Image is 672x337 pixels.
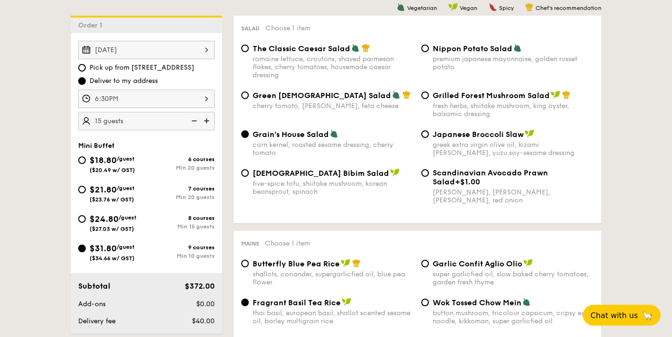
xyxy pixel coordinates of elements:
span: $18.80 [90,155,117,165]
span: Order 1 [78,21,106,29]
span: Vegan [460,5,477,11]
div: super garlicfied oil, slow baked cherry tomatoes, garden fresh thyme [433,270,594,286]
input: The Classic Caesar Saladromaine lettuce, croutons, shaved parmesan flakes, cherry tomatoes, house... [241,45,249,52]
input: Grilled Forest Mushroom Saladfresh herbs, shiitake mushroom, king oyster, balsamic dressing [421,91,429,99]
span: /guest [117,155,135,162]
span: /guest [117,244,135,250]
img: icon-vegan.f8ff3823.svg [525,129,534,138]
img: icon-vegetarian.fe4039eb.svg [397,3,405,11]
div: cherry tomato, [PERSON_NAME], feta cheese [253,102,414,110]
div: [PERSON_NAME], [PERSON_NAME], [PERSON_NAME], red onion [433,188,594,204]
span: $40.00 [192,317,215,325]
div: Min 10 guests [146,253,215,259]
span: [DEMOGRAPHIC_DATA] Bibim Salad [253,169,389,178]
input: Number of guests [78,112,215,130]
div: five-spice tofu, shiitake mushroom, korean beansprout, spinach [253,180,414,196]
button: Chat with us🦙 [583,305,661,326]
span: $21.80 [90,184,117,195]
span: Nippon Potato Salad [433,44,512,53]
input: $18.80/guest($20.49 w/ GST)6 coursesMin 20 guests [78,156,86,164]
div: 8 courses [146,215,215,221]
span: The Classic Caesar Salad [253,44,350,53]
input: Japanese Broccoli Slawgreek extra virgin olive oil, kizami [PERSON_NAME], yuzu soy-sesame dressing [421,130,429,138]
span: Subtotal [78,282,110,291]
img: icon-chef-hat.a58ddaea.svg [362,44,370,52]
span: $24.80 [90,214,118,224]
span: Green [DEMOGRAPHIC_DATA] Salad [253,91,391,100]
div: 6 courses [146,156,215,163]
span: Choose 1 item [265,24,310,32]
img: icon-vegetarian.fe4039eb.svg [522,298,531,306]
input: Event time [78,90,215,108]
img: icon-vegan.f8ff3823.svg [341,259,350,267]
div: shallots, coriander, supergarlicfied oil, blue pea flower [253,270,414,286]
div: Min 20 guests [146,164,215,171]
img: icon-vegetarian.fe4039eb.svg [392,91,400,99]
span: Spicy [499,5,514,11]
img: icon-chef-hat.a58ddaea.svg [525,3,534,11]
span: /guest [118,214,136,221]
img: icon-spicy.37a8142b.svg [489,3,497,11]
span: Fragrant Basil Tea Rice [253,298,341,307]
input: Butterfly Blue Pea Riceshallots, coriander, supergarlicfied oil, blue pea flower [241,260,249,267]
span: Chef's recommendation [536,5,601,11]
span: $0.00 [196,300,215,308]
span: ($27.03 w/ GST) [90,226,134,232]
div: premium japanese mayonnaise, golden russet potato [433,55,594,71]
img: icon-vegan.f8ff3823.svg [523,259,533,267]
span: Add-ons [78,300,106,308]
img: icon-chef-hat.a58ddaea.svg [402,91,411,99]
img: icon-vegan.f8ff3823.svg [551,91,560,99]
span: Japanese Broccoli Slaw [433,130,524,139]
input: [DEMOGRAPHIC_DATA] Bibim Saladfive-spice tofu, shiitake mushroom, korean beansprout, spinach [241,169,249,177]
input: Scandinavian Avocado Prawn Salad+$1.00[PERSON_NAME], [PERSON_NAME], [PERSON_NAME], red onion [421,169,429,177]
img: icon-chef-hat.a58ddaea.svg [352,259,361,267]
span: ($34.66 w/ GST) [90,255,135,262]
div: 9 courses [146,244,215,251]
div: greek extra virgin olive oil, kizami [PERSON_NAME], yuzu soy-sesame dressing [433,141,594,157]
input: $24.80/guest($27.03 w/ GST)8 coursesMin 15 guests [78,215,86,223]
input: Deliver to my address [78,77,86,85]
div: Min 15 guests [146,223,215,230]
img: icon-vegetarian.fe4039eb.svg [330,129,338,138]
span: Pick up from [STREET_ADDRESS] [90,63,194,73]
input: Event date [78,41,215,59]
span: /guest [117,185,135,191]
input: Wok Tossed Chow Meinbutton mushroom, tricolour capsicum, cripsy egg noodle, kikkoman, super garli... [421,299,429,306]
span: Grain's House Salad [253,130,329,139]
span: Grilled Forest Mushroom Salad [433,91,550,100]
span: Vegetarian [407,5,437,11]
img: icon-vegan.f8ff3823.svg [342,298,351,306]
span: Choose 1 item [265,239,310,247]
div: button mushroom, tricolour capsicum, cripsy egg noodle, kikkoman, super garlicfied oil [433,309,594,325]
img: icon-vegetarian.fe4039eb.svg [351,44,360,52]
div: 7 courses [146,185,215,192]
input: Pick up from [STREET_ADDRESS] [78,64,86,72]
img: icon-add.58712e84.svg [200,112,215,130]
span: Mini Buffet [78,142,115,150]
span: Scandinavian Avocado Prawn Salad [433,168,548,186]
input: Nippon Potato Saladpremium japanese mayonnaise, golden russet potato [421,45,429,52]
input: Grain's House Saladcorn kernel, roasted sesame dressing, cherry tomato [241,130,249,138]
span: +$1.00 [455,177,480,186]
img: icon-chef-hat.a58ddaea.svg [562,91,571,99]
span: Chat with us [590,311,638,320]
img: icon-vegetarian.fe4039eb.svg [513,44,522,52]
input: Fragrant Basil Tea Ricethai basil, european basil, shallot scented sesame oil, barley multigrain ... [241,299,249,306]
img: icon-reduce.1d2dbef1.svg [186,112,200,130]
span: Garlic Confit Aglio Olio [433,259,522,268]
span: $372.00 [185,282,215,291]
div: thai basil, european basil, shallot scented sesame oil, barley multigrain rice [253,309,414,325]
img: icon-vegan.f8ff3823.svg [390,168,400,177]
input: $31.80/guest($34.66 w/ GST)9 coursesMin 10 guests [78,245,86,252]
input: $21.80/guest($23.76 w/ GST)7 coursesMin 20 guests [78,186,86,193]
span: 🦙 [642,310,653,321]
input: Garlic Confit Aglio Oliosuper garlicfied oil, slow baked cherry tomatoes, garden fresh thyme [421,260,429,267]
div: Min 20 guests [146,194,215,200]
span: Deliver to my address [90,76,158,86]
span: Delivery fee [78,317,116,325]
span: ($20.49 w/ GST) [90,167,135,173]
div: fresh herbs, shiitake mushroom, king oyster, balsamic dressing [433,102,594,118]
div: corn kernel, roasted sesame dressing, cherry tomato [253,141,414,157]
img: icon-vegan.f8ff3823.svg [448,3,458,11]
